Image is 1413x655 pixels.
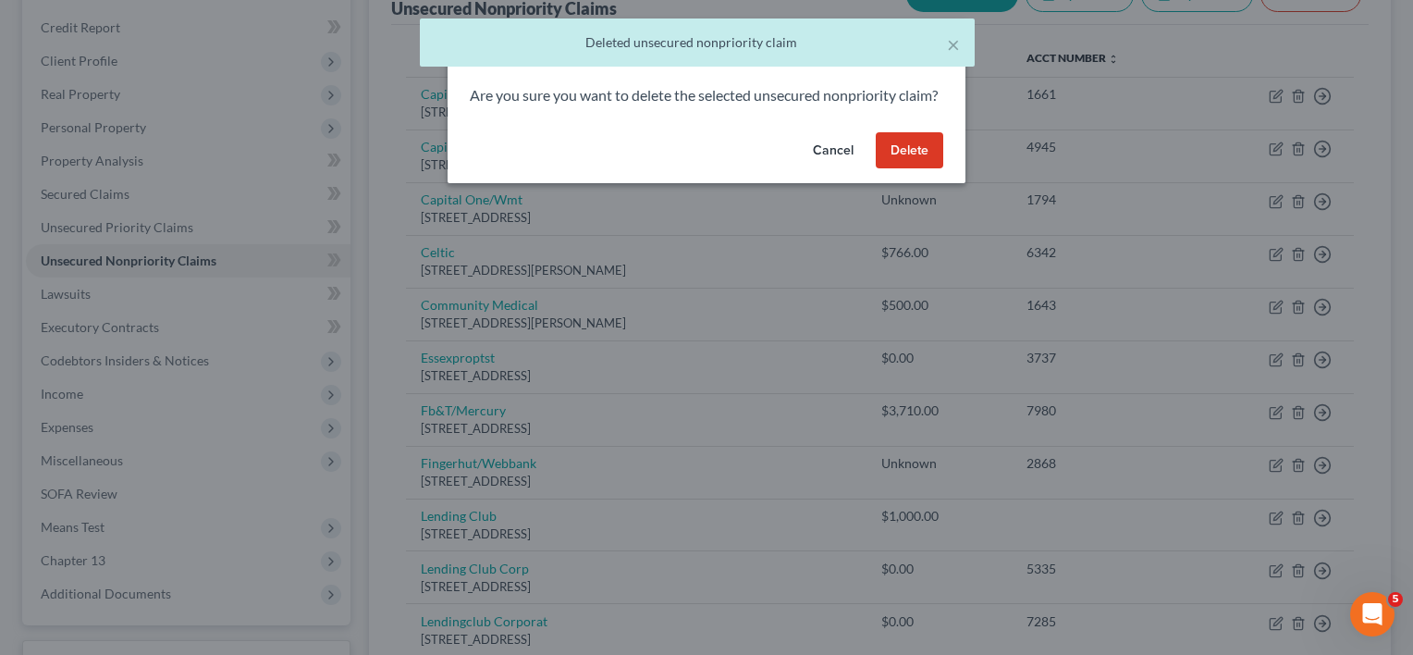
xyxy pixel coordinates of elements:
[1350,592,1395,636] iframe: Intercom live chat
[435,33,960,52] div: Deleted unsecured nonpriority claim
[876,132,943,169] button: Delete
[947,33,960,56] button: ×
[798,132,868,169] button: Cancel
[1388,592,1403,607] span: 5
[470,85,943,106] p: Are you sure you want to delete the selected unsecured nonpriority claim?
